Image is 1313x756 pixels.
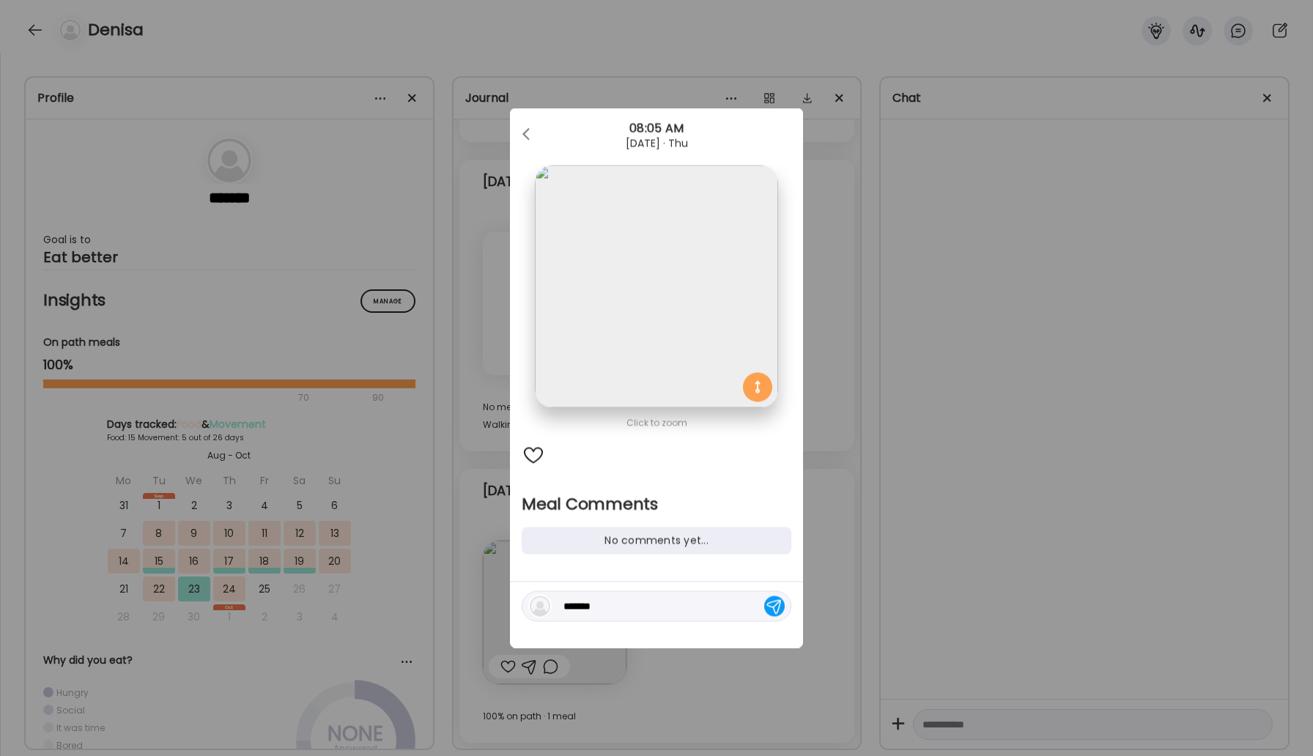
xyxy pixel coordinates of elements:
[530,596,550,617] img: bg-avatar-default.svg
[510,120,803,138] div: 08:05 AM
[522,527,791,555] div: No comments yet...
[522,415,791,432] div: Click to zoom
[510,138,803,149] div: [DATE] · Thu
[535,166,777,408] img: images%2FpjsnEiu7NkPiZqu6a8wFh07JZ2F3%2F6OKDmaJs30Wq48hJWTTG%2F2Pti1nfXJKJsX6hkq5eD_1080
[522,494,791,516] h2: Meal Comments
